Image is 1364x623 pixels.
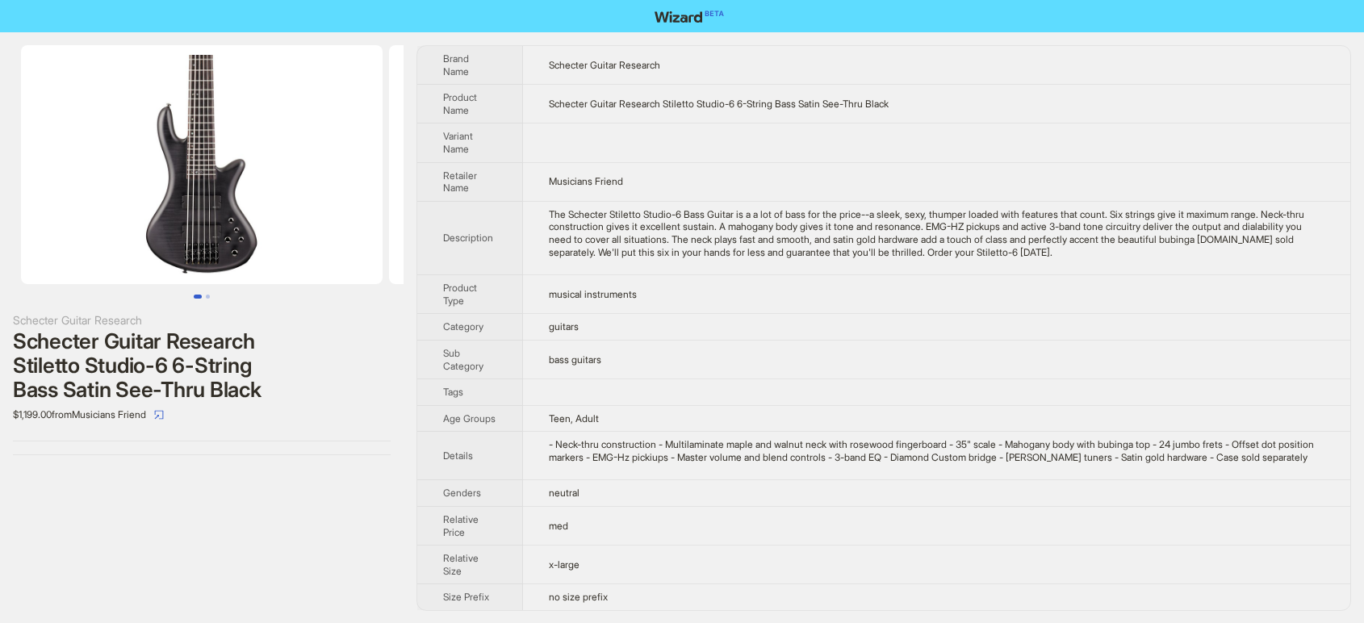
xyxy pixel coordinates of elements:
span: x-large [549,558,579,571]
span: Relative Size [443,552,479,577]
div: $1,199.00 from Musicians Friend [13,402,391,428]
div: Schecter Guitar Research Stiletto Studio-6 6-String Bass Satin See-Thru Black [13,329,391,402]
span: no size prefix [549,591,608,603]
span: Teen, Adult [549,412,599,424]
div: The Schecter Stiletto Studio-6 Bass Guitar is a a lot of bass for the price--a sleek, sexy, thump... [549,208,1324,258]
span: guitars [549,320,579,332]
span: Retailer Name [443,169,477,194]
img: Schecter Guitar Research Stiletto Studio-6 6-String Bass Satin See-Thru Black image 2 [389,45,751,284]
span: Brand Name [443,52,469,77]
span: Product Name [443,91,477,116]
div: - Neck-thru construction - Multilaminate maple and walnut neck with rosewood fingerboard - 35" sc... [549,438,1324,463]
span: musical instruments [549,288,637,300]
span: Size Prefix [443,591,489,603]
img: Schecter Guitar Research Stiletto Studio-6 6-String Bass Satin See-Thru Black image 1 [21,45,383,284]
span: Schecter Guitar Research [549,59,660,71]
span: bass guitars [549,353,601,366]
span: Genders [443,487,481,499]
span: Category [443,320,483,332]
span: med [549,520,568,532]
span: Tags [443,386,463,398]
span: Age Groups [443,412,496,424]
span: Schecter Guitar Research Stiletto Studio-6 6-String Bass Satin See-Thru Black [549,98,889,110]
div: Schecter Guitar Research [13,311,391,329]
button: Go to slide 1 [194,295,202,299]
span: neutral [549,487,579,499]
span: Variant Name [443,130,473,155]
span: Musicians Friend [549,175,623,187]
span: Product Type [443,282,477,307]
span: Sub Category [443,347,483,372]
span: Description [443,232,493,244]
span: select [154,410,164,420]
button: Go to slide 2 [206,295,210,299]
span: Relative Price [443,513,479,538]
span: Details [443,449,473,462]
